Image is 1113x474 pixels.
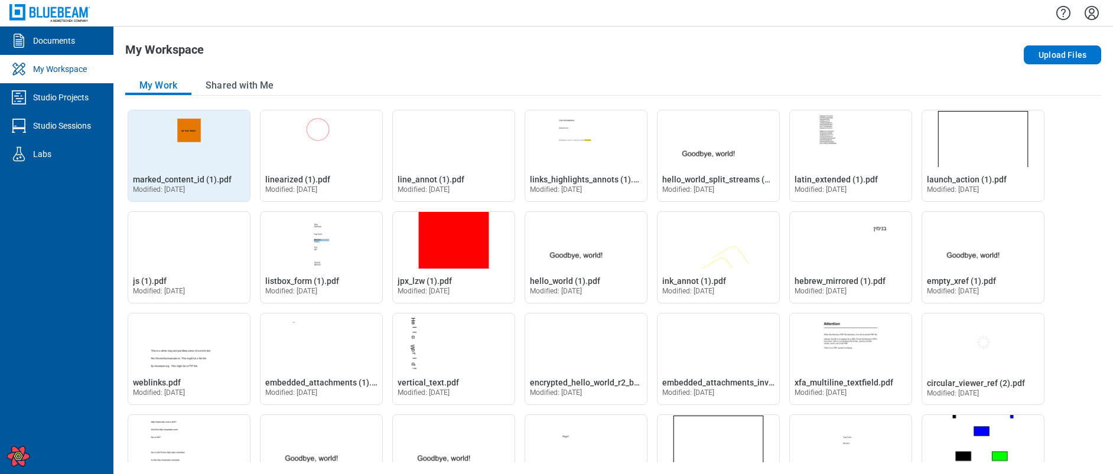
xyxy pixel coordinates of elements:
span: Modified: [DATE] [530,287,582,295]
span: Modified: [DATE] [265,287,318,295]
div: Documents [33,35,75,47]
div: Open line_annot (1).pdf in Editor [392,110,515,202]
button: Upload Files [1024,45,1101,64]
div: My Workspace [33,63,87,75]
span: Modified: [DATE] [662,388,715,397]
span: vertical_text.pdf [398,378,459,387]
svg: circular_viewer_ref (2).pdf [974,332,992,351]
div: Open latin_extended (1).pdf in Editor [789,110,912,202]
div: Studio Projects [33,91,89,103]
span: Modified: [DATE] [133,388,185,397]
div: Studio Sessions [33,120,91,132]
span: js (1).pdf [133,276,167,286]
div: Open xfa_multiline_textfield.pdf in Editor [789,313,912,405]
span: Modified: [DATE] [398,388,450,397]
span: Modified: [DATE] [927,389,979,397]
img: xfa_multiline_textfield.pdf [790,313,912,370]
span: weblinks.pdf [133,378,181,387]
div: Open embedded_attachments (1).pdf in Editor [260,313,383,405]
span: Modified: [DATE] [795,287,847,295]
img: marked_content_id (1).pdf [128,110,250,167]
img: weblinks.pdf [128,313,250,370]
span: hebrew_mirrored (1).pdf [795,276,886,286]
img: hello_world_split_streams (1).pdf [658,110,779,167]
div: Open weblinks.pdf in Editor [128,313,250,405]
div: Open linearized (1).pdf in Editor [260,110,383,202]
span: embedded_attachments_invalid_data (2).pdf [662,378,831,387]
span: Modified: [DATE] [530,185,582,194]
span: embedded_attachments (1).pdf [265,378,384,387]
span: jpx_lzw (1).pdf [398,276,452,286]
img: launch_action (1).pdf [922,110,1044,167]
span: Modified: [DATE] [927,185,979,194]
span: Modified: [DATE] [795,185,847,194]
img: empty_xref (1).pdf [922,212,1044,269]
div: Open hello_world_split_streams (1).pdf in Editor [657,110,780,202]
span: encrypted_hello_world_r2_bad_okey (1).pdf [530,378,692,387]
img: combobox_form (2).pdf [790,415,912,472]
span: Modified: [DATE] [530,388,582,397]
span: circular_viewer_ref (2).pdf [927,378,1025,388]
img: zero_length_stream.pdf [261,415,382,472]
img: embedded_attachments_invalid_data (2).pdf [658,313,779,370]
img: embedded_attachments (1).pdf [261,313,382,370]
img: js (1).pdf [128,212,250,269]
span: Modified: [DATE] [795,388,847,397]
span: Modified: [DATE] [398,185,450,194]
img: line_annot (1).pdf [393,110,515,167]
img: encrypted_hello_world_r2_bad_okey (1).pdf [525,313,647,370]
img: viewer_ref.pdf [525,415,647,472]
div: Labs [33,148,51,160]
div: Open hello_world (1).pdf in Editor [525,211,647,303]
span: listbox_form (1).pdf [265,276,339,286]
span: Modified: [DATE] [927,287,979,295]
span: linearized (1).pdf [265,175,330,184]
span: Modified: [DATE] [133,185,185,194]
div: Open ink_annot (1).pdf in Editor [657,211,780,303]
span: Modified: [DATE] [133,287,185,295]
span: launch_action (1).pdf [927,175,1007,184]
svg: Studio Projects [9,88,28,107]
div: Open listbox_form (1).pdf in Editor [260,211,383,303]
img: Bluebeam, Inc. [9,4,90,21]
img: weblinks_across_lines.pdf [128,415,250,472]
span: links_highlights_annots (1).pdf [530,175,646,184]
div: Open js (1).pdf in Editor [128,211,250,303]
span: latin_extended (1).pdf [795,175,878,184]
span: line_annot (1).pdf [398,175,464,184]
button: Settings [1082,3,1101,23]
svg: Studio Sessions [9,116,28,135]
span: marked_content_id (1).pdf [133,175,232,184]
div: Open links_highlights_annots (1).pdf in Editor [525,110,647,202]
div: Open marked_content_id (1).pdf in Editor [128,110,250,202]
img: latin_extended (1).pdf [790,110,912,167]
span: xfa_multiline_textfield.pdf [795,378,893,387]
span: Modified: [DATE] [265,388,318,397]
img: uri_action.pdf [658,415,779,472]
div: Open launch_action (1).pdf in Editor [922,110,1044,202]
div: Open empty_xref (1).pdf in Editor [922,211,1044,303]
span: Modified: [DATE] [265,185,318,194]
img: vertical_text.pdf [393,313,515,370]
div: Open embedded_attachments_invalid_data (2).pdf in Editor [657,313,780,405]
div: Open vertical_text.pdf in Editor [392,313,515,405]
span: Modified: [DATE] [662,287,715,295]
img: hello_world (1).pdf [525,212,647,269]
span: empty_xref (1).pdf [927,276,996,286]
button: Open React Query Devtools [6,444,30,468]
img: listbox_form (1).pdf [261,212,382,269]
img: two_signatures.pdf [922,415,1044,472]
span: Modified: [DATE] [398,287,450,295]
div: Open jpx_lzw (1).pdf in Editor [392,211,515,303]
h1: My Workspace [125,43,204,62]
img: jpx_lzw (1).pdf [393,212,515,269]
img: use_outlines.pdf [393,415,515,472]
svg: Documents [9,31,28,50]
div: circular_viewer_ref (2).pdf [922,313,1044,405]
span: ink_annot (1).pdf [662,276,726,286]
svg: My Workspace [9,60,28,79]
button: My Work [125,76,191,95]
span: hello_world (1).pdf [530,276,600,286]
img: links_highlights_annots (1).pdf [525,110,647,167]
img: hebrew_mirrored (1).pdf [790,212,912,269]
